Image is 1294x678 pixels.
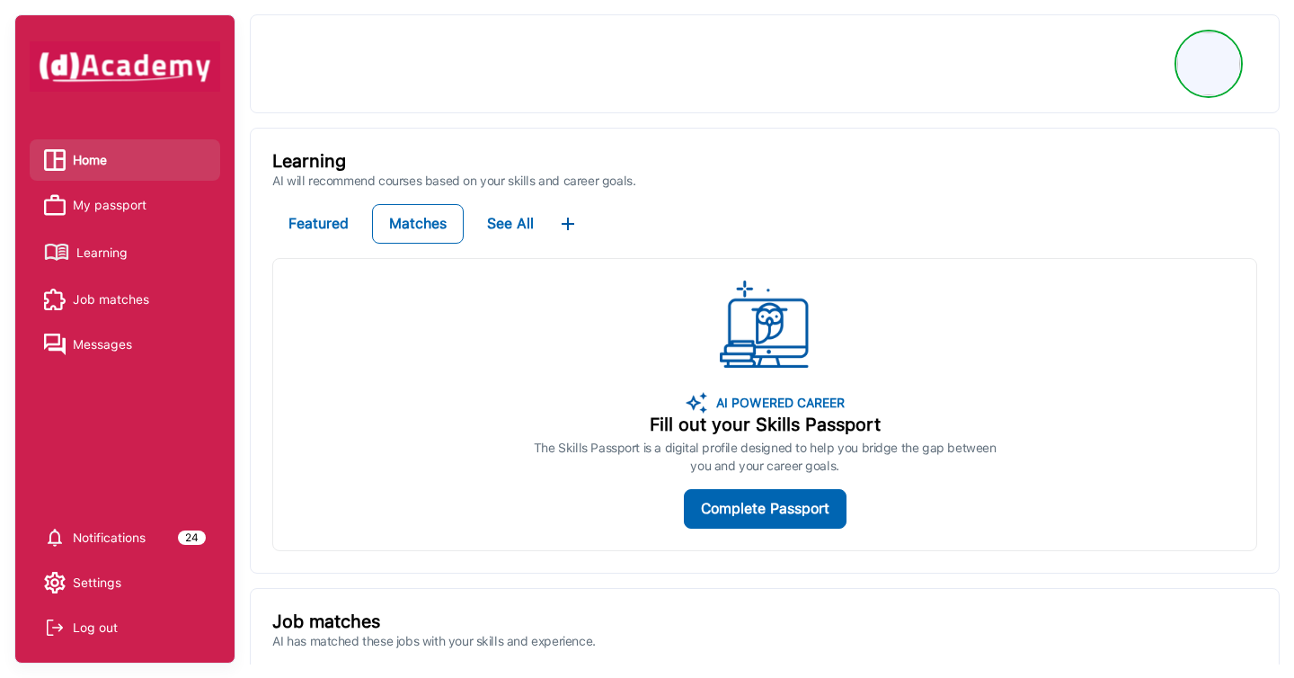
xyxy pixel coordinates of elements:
[44,149,66,171] img: Home icon
[557,213,579,235] img: ...
[44,192,206,219] a: My passport iconMy passport
[272,204,365,244] button: Featured
[30,41,220,92] img: dAcademy
[73,147,107,174] span: Home
[534,414,997,435] p: Fill out your Skills Passport
[44,334,66,355] img: Messages icon
[73,524,146,551] span: Notifications
[73,331,132,358] span: Messages
[272,172,1257,190] p: AI will recommend courses based on your skills and career goals.
[44,147,206,174] a: Home iconHome
[44,236,69,268] img: Learning icon
[44,572,66,593] img: setting
[684,489,846,529] button: Complete Passport
[44,236,206,268] a: Learning iconLearning
[73,286,149,313] span: Job matches
[44,194,66,216] img: My passport icon
[73,614,118,641] div: Log out
[73,569,121,596] span: Settings
[272,150,1257,172] p: Learning
[178,531,206,545] div: 24
[534,439,997,475] p: The Skills Passport is a digital profile designed to help you bridge the gap between you and your...
[471,204,550,244] button: See All
[44,286,206,313] a: Job matches iconJob matches
[389,211,447,236] div: Matches
[288,211,349,236] div: Featured
[272,611,1257,632] p: Job matches
[44,617,66,638] img: Log out
[44,527,66,549] img: setting
[76,239,128,266] span: Learning
[73,192,146,219] span: My passport
[44,289,66,310] img: Job matches icon
[686,392,707,414] img: image
[372,204,464,244] button: Matches
[1177,32,1240,95] img: Profile
[487,211,534,236] div: See All
[272,632,1257,650] p: AI has matched these jobs with your skills and experience.
[44,331,206,358] a: Messages iconMessages
[707,392,845,414] p: AI POWERED CAREER
[720,281,810,370] img: ...
[701,496,829,522] div: Complete Passport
